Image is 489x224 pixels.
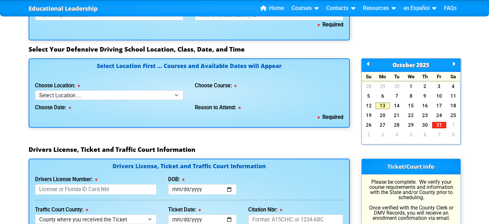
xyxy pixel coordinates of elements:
a: 3 [376,131,390,138]
div: Fr [432,72,446,81]
a: Resources [360,4,398,13]
h3: Drivers License, Ticket and Traffic Court Information [29,146,461,153]
a: 12 [362,102,376,109]
a: 16 [418,102,432,109]
label: Choose Course: [195,83,237,88]
b: Required [318,22,343,28]
a: 27 [376,122,390,128]
a: 6 [376,93,390,99]
a: 23 [418,112,432,119]
span: October [393,61,415,69]
a: 1 [446,122,460,128]
span: 2025 [416,61,429,69]
a: 10 [432,93,446,99]
div: Th [418,72,432,81]
a: 8 [404,93,418,99]
a: 26 [362,122,376,128]
a: 6 [418,131,432,138]
a: 15 [404,102,418,109]
a: 13 [376,102,390,109]
a: Home [258,4,286,13]
a: 24 [432,112,446,119]
label: Ticket Date: [168,207,201,212]
a: 7 [390,93,404,99]
div: Tu [390,72,404,81]
a: 2 [362,131,376,138]
h4: Select Location First ... Courses and Available Dates will Appear [35,63,343,76]
a: 14 [390,102,404,109]
div: Su [362,72,376,81]
label: Reason to Attend: [195,105,241,110]
a: 21 [390,112,404,119]
div: We [404,72,418,81]
b: Required [318,114,343,120]
label: Choose Date: [35,105,71,110]
div: Mo [376,72,390,81]
label: Citation Nbr: [248,207,282,212]
a: FAQs [441,4,459,13]
h3: Select Your Defensive Driving School Location, Class, Date, and Time [29,45,461,53]
label: DOB: [168,177,185,182]
a: 20 [376,112,390,119]
a: 29 [404,122,418,128]
a: 3 [432,83,446,90]
input: mm/dd/yyyy [168,184,237,195]
a: 2 [418,83,432,90]
a: Courses [289,4,321,13]
h4: Drivers License, Ticket and Traffic Court Information [35,163,343,170]
a: Contacts [324,4,358,13]
a: en Español [401,4,439,13]
a: 5 [362,93,376,99]
a: 19 [362,112,376,119]
a: 31 [432,122,446,128]
a: 30 [418,122,432,128]
label: Choose Location: [35,83,80,88]
a: 11 [446,93,460,99]
a: 7 [432,131,446,138]
a: 4 [390,131,404,138]
a: 5 [404,131,418,138]
a: 22 [404,112,418,119]
h3: Ticket/Court Info [362,159,460,174]
a: 25 [446,112,460,119]
input: License or Florida ID Card Nbr [35,184,157,195]
label: Traffic Court County: [35,207,88,212]
a: 29 [376,83,390,90]
a: 1 [404,83,418,90]
a: 4 [446,83,460,90]
a: 30 [390,83,404,90]
a: 28 [362,83,376,90]
a: 9 [418,93,432,99]
a: 28 [390,122,404,128]
a: 18 [446,102,460,109]
label: Drivers License Number: [35,177,97,182]
a: 17 [432,102,446,109]
a: 8 [446,131,460,138]
div: Sa [446,72,460,81]
a: Educational Leadership [29,3,98,14]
